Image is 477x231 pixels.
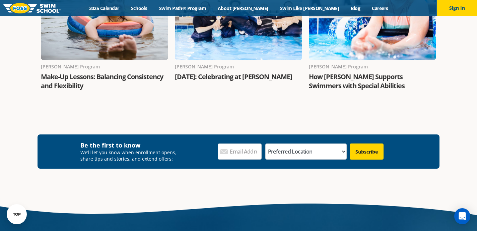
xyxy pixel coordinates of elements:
[366,5,394,11] a: Careers
[454,208,470,224] div: Open Intercom Messenger
[218,143,262,160] input: Email Address
[3,3,61,13] img: FOSS Swim School Logo
[175,72,292,81] a: [DATE]: Celebrating at [PERSON_NAME]
[80,141,181,149] h4: Be the first to know
[125,5,153,11] a: Schools
[350,143,384,160] input: Subscribe
[153,5,212,11] a: Swim Path® Program
[41,63,168,71] div: [PERSON_NAME] Program
[309,72,405,90] a: How [PERSON_NAME] Supports Swimmers with Special Abilities
[212,5,274,11] a: About [PERSON_NAME]
[274,5,345,11] a: Swim Like [PERSON_NAME]
[345,5,366,11] a: Blog
[175,63,302,71] div: [PERSON_NAME] Program
[13,212,21,217] div: TOP
[83,5,125,11] a: 2025 Calendar
[80,149,181,162] p: We’ll let you know when enrollment opens, share tips and stories, and extend offers:
[41,72,163,90] a: Make-Up Lessons: Balancing Consistency and Flexibility
[309,63,436,71] div: [PERSON_NAME] Program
